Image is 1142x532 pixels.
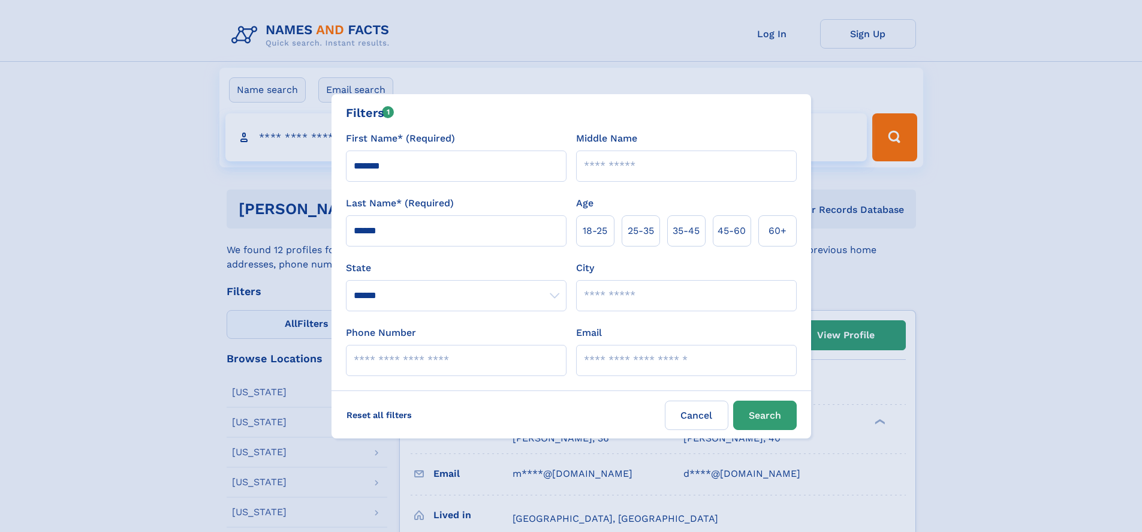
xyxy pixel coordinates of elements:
span: 60+ [769,224,787,238]
label: Cancel [665,401,728,430]
div: Filters [346,104,394,122]
label: State [346,261,567,275]
label: First Name* (Required) [346,131,455,146]
button: Search [733,401,797,430]
label: Age [576,196,593,211]
label: Phone Number [346,326,416,340]
span: 25‑35 [628,224,654,238]
label: Last Name* (Required) [346,196,454,211]
label: Email [576,326,602,340]
label: Middle Name [576,131,637,146]
label: City [576,261,594,275]
span: 18‑25 [583,224,607,238]
span: 45‑60 [718,224,746,238]
span: 35‑45 [673,224,700,238]
label: Reset all filters [339,401,420,429]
